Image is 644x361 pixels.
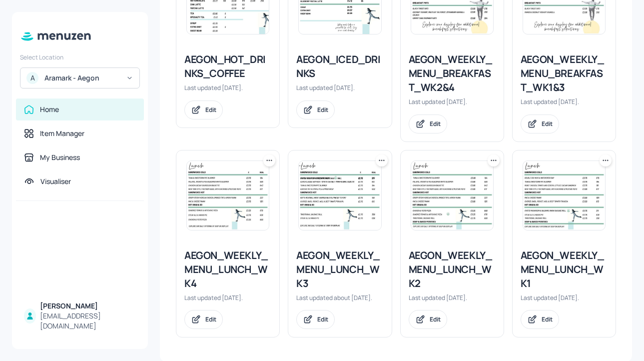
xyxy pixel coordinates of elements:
div: Edit [542,315,553,323]
div: AEGON_WEEKLY_MENU_BREAKFAST_WK1&3 [521,52,608,94]
img: 2025-07-21-1753086838074o58o18uk11.jpeg [299,161,381,230]
div: Edit [542,119,553,128]
div: Edit [317,315,328,323]
div: Home [40,104,59,114]
div: Last updated [DATE]. [184,293,271,302]
div: Select Location [20,53,140,61]
div: Edit [205,105,216,114]
div: Aramark - Aegon [44,73,120,83]
div: Edit [317,105,328,114]
div: A [26,72,38,84]
img: 2025-08-21-1755784145483kyuxj4lxgu.jpeg [523,161,605,230]
div: Last updated [DATE]. [409,97,496,106]
div: My Business [40,152,80,162]
div: AEGON_HOT_DRINKS_COFFEE [184,52,271,80]
div: [EMAIL_ADDRESS][DOMAIN_NAME] [40,311,136,331]
img: 2025-08-05-1754384217751prai42qxyxp.jpeg [411,161,493,230]
div: Last updated [DATE]. [184,83,271,92]
div: Edit [430,119,441,128]
div: Last updated about [DATE]. [296,293,383,302]
div: AEGON_ICED_DRINKS [296,52,383,80]
div: AEGON_WEEKLY_MENU_LUNCH_WK3 [296,248,383,290]
div: AEGON_WEEKLY_MENU_LUNCH_WK1 [521,248,608,290]
div: Visualiser [40,176,71,186]
div: Last updated [DATE]. [296,83,383,92]
div: AEGON_WEEKLY_MENU_BREAKFAST_WK2&4 [409,52,496,94]
div: Last updated [DATE]. [521,293,608,302]
img: 2025-08-01-1754041160970e978u50ldtn.jpeg [187,161,269,230]
div: AEGON_WEEKLY_MENU_LUNCH_WK2 [409,248,496,290]
div: Last updated [DATE]. [409,293,496,302]
div: Last updated [DATE]. [521,97,608,106]
div: Edit [205,315,216,323]
div: AEGON_WEEKLY_MENU_LUNCH_WK4 [184,248,271,290]
div: Edit [430,315,441,323]
div: [PERSON_NAME] [40,301,136,311]
div: Item Manager [40,128,84,138]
